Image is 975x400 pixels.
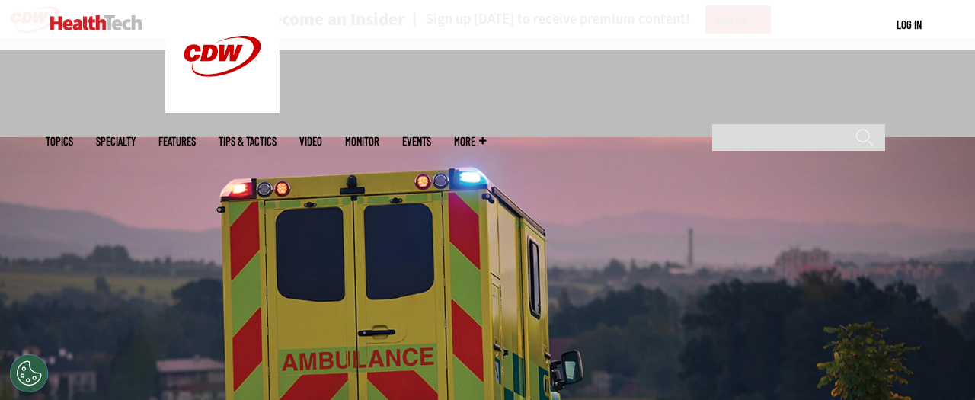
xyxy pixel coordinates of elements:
span: More [454,136,486,147]
a: CDW [165,101,280,117]
a: Events [402,136,431,147]
a: Features [158,136,196,147]
a: Log in [897,18,922,31]
button: Open Preferences [10,354,48,392]
a: Tips & Tactics [219,136,277,147]
span: Specialty [96,136,136,147]
a: Video [299,136,322,147]
div: User menu [897,17,922,33]
img: Home [50,15,142,30]
div: Cookies Settings [10,354,48,392]
span: Topics [46,136,73,147]
a: MonITor [345,136,379,147]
